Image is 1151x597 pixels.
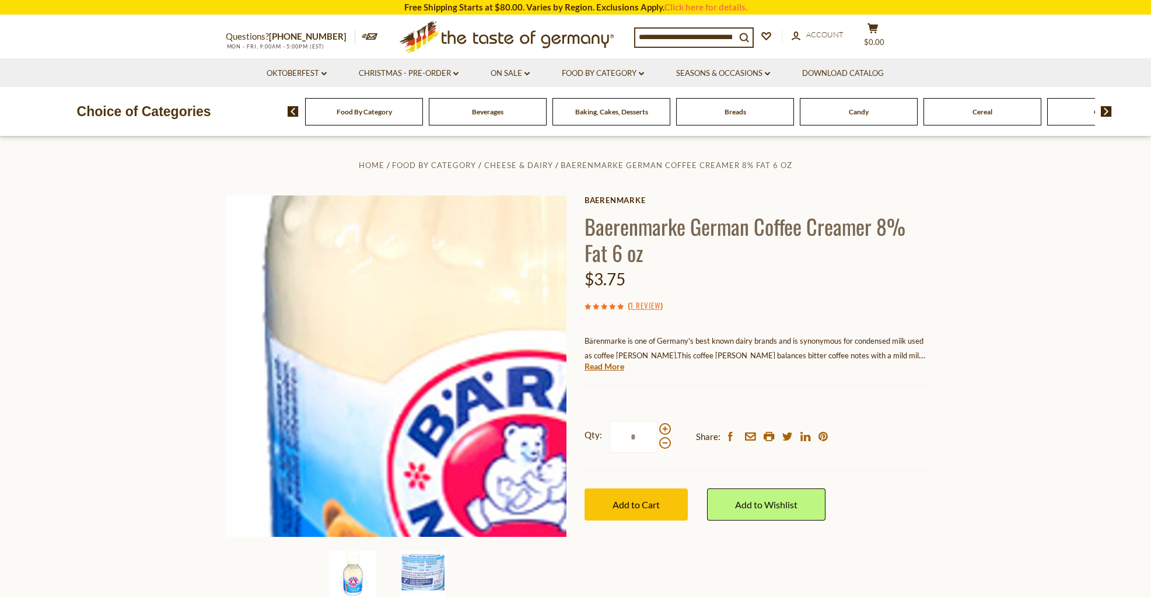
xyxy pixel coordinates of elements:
span: $3.75 [585,269,625,289]
input: Qty: [610,421,657,453]
img: next arrow [1101,106,1112,117]
a: Baking, Cakes, Desserts [575,107,648,116]
a: Download Catalog [802,67,884,80]
span: $0.00 [864,37,884,47]
span: Account [806,30,844,39]
a: Seasons & Occasions [676,67,770,80]
h1: Baerenmarke German Coffee Creamer 8% Fat 6 oz [585,213,926,266]
a: Candy [849,107,869,116]
a: Add to Wishlist [707,488,825,521]
a: Click here for details. [664,2,747,12]
a: 1 Review [630,299,660,312]
img: Baerenmarke German Coffee Creamer 8% Fat 6 oz [400,550,446,597]
a: On Sale [491,67,530,80]
strong: Qty: [585,428,602,442]
a: Account [792,29,844,41]
a: Read More [585,361,624,372]
img: previous arrow [288,106,299,117]
a: [PHONE_NUMBER] [269,31,347,41]
a: Baerenmarke German Coffee Creamer 8% Fat 6 oz [561,160,792,170]
a: Breads [725,107,746,116]
p: Questions? [226,29,355,44]
span: ( ) [628,299,663,311]
a: Home [359,160,384,170]
button: $0.00 [856,23,891,52]
a: Beverages [472,107,503,116]
a: Christmas - PRE-ORDER [359,67,459,80]
a: Baerenmarke [585,195,926,205]
span: Share: [696,430,720,444]
a: Food By Category [337,107,392,116]
a: Oktoberfest [267,67,327,80]
a: Food By Category [392,160,476,170]
button: Add to Cart [585,488,688,521]
span: MON - FRI, 9:00AM - 5:00PM (EST) [226,43,325,50]
a: Cereal [972,107,992,116]
span: Bärenmarke is one of Germany's best known dairy brands and is synonymous for condensed milk used ... [585,336,923,360]
a: Food By Category [562,67,644,80]
img: Baerenmarke German Coffee Creamer 8% Fat 6 oz [330,550,376,597]
span: Add to Cart [613,499,660,510]
a: Cheese & Dairy [484,160,553,170]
